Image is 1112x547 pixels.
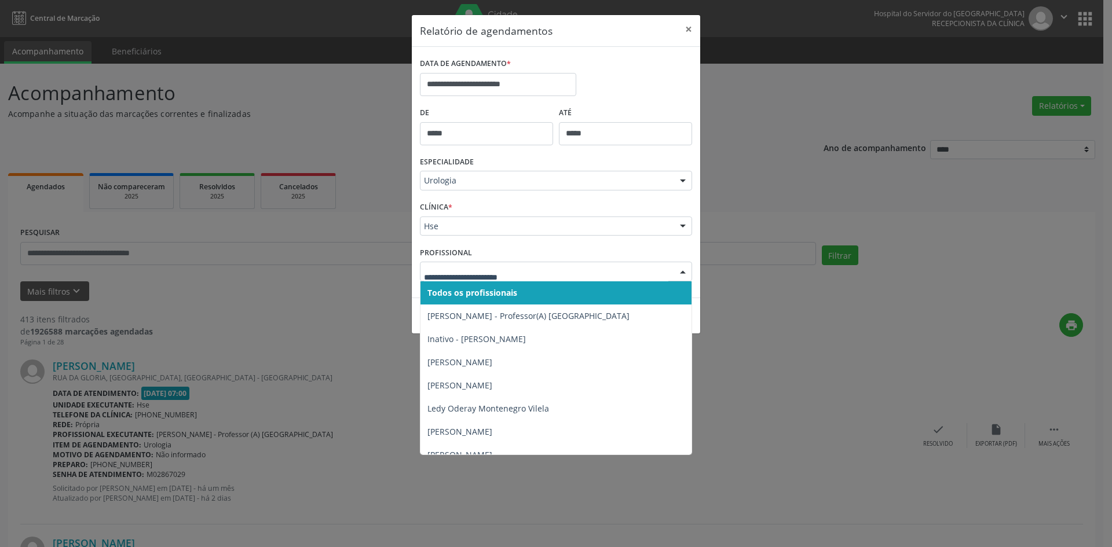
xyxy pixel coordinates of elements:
label: ATÉ [559,104,692,122]
h5: Relatório de agendamentos [420,23,553,38]
label: DATA DE AGENDAMENTO [420,55,511,73]
span: Todos os profissionais [427,287,517,298]
label: ESPECIALIDADE [420,153,474,171]
label: De [420,104,553,122]
span: Inativo - [PERSON_NAME] [427,333,526,344]
span: Hse [424,221,668,232]
span: [PERSON_NAME] [427,380,492,391]
span: [PERSON_NAME] [427,449,492,460]
span: Ledy Oderay Montenegro Vilela [427,403,549,414]
span: [PERSON_NAME] - Professor(A) [GEOGRAPHIC_DATA] [427,310,630,321]
span: [PERSON_NAME] [427,357,492,368]
span: [PERSON_NAME] [427,426,492,437]
span: Urologia [424,175,668,186]
label: CLÍNICA [420,199,452,216]
button: Close [677,15,700,43]
label: PROFISSIONAL [420,244,472,262]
